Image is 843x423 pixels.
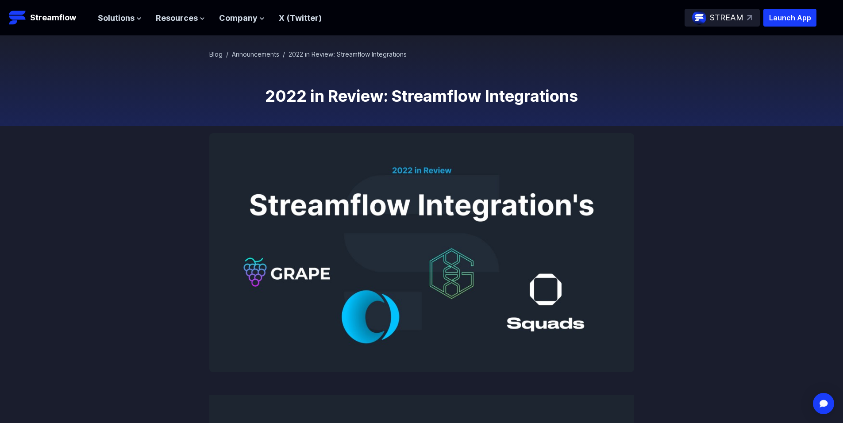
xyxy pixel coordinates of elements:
[209,50,223,58] a: Blog
[156,12,198,25] span: Resources
[9,9,27,27] img: Streamflow Logo
[98,12,142,25] button: Solutions
[219,12,258,25] span: Company
[289,50,407,58] span: 2022 in Review: Streamflow Integrations
[9,9,89,27] a: Streamflow
[283,50,285,58] span: /
[98,12,135,25] span: Solutions
[209,133,634,372] img: 2022 in Review: Streamflow Integrations
[710,12,743,24] p: STREAM
[685,9,760,27] a: STREAM
[747,15,752,20] img: top-right-arrow.svg
[763,9,816,27] button: Launch App
[156,12,205,25] button: Resources
[219,12,265,25] button: Company
[279,13,322,23] a: X (Twitter)
[30,12,76,24] p: Streamflow
[209,87,634,105] h1: 2022 in Review: Streamflow Integrations
[813,393,834,414] div: Open Intercom Messenger
[226,50,228,58] span: /
[232,50,279,58] a: Announcements
[692,11,706,25] img: streamflow-logo-circle.png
